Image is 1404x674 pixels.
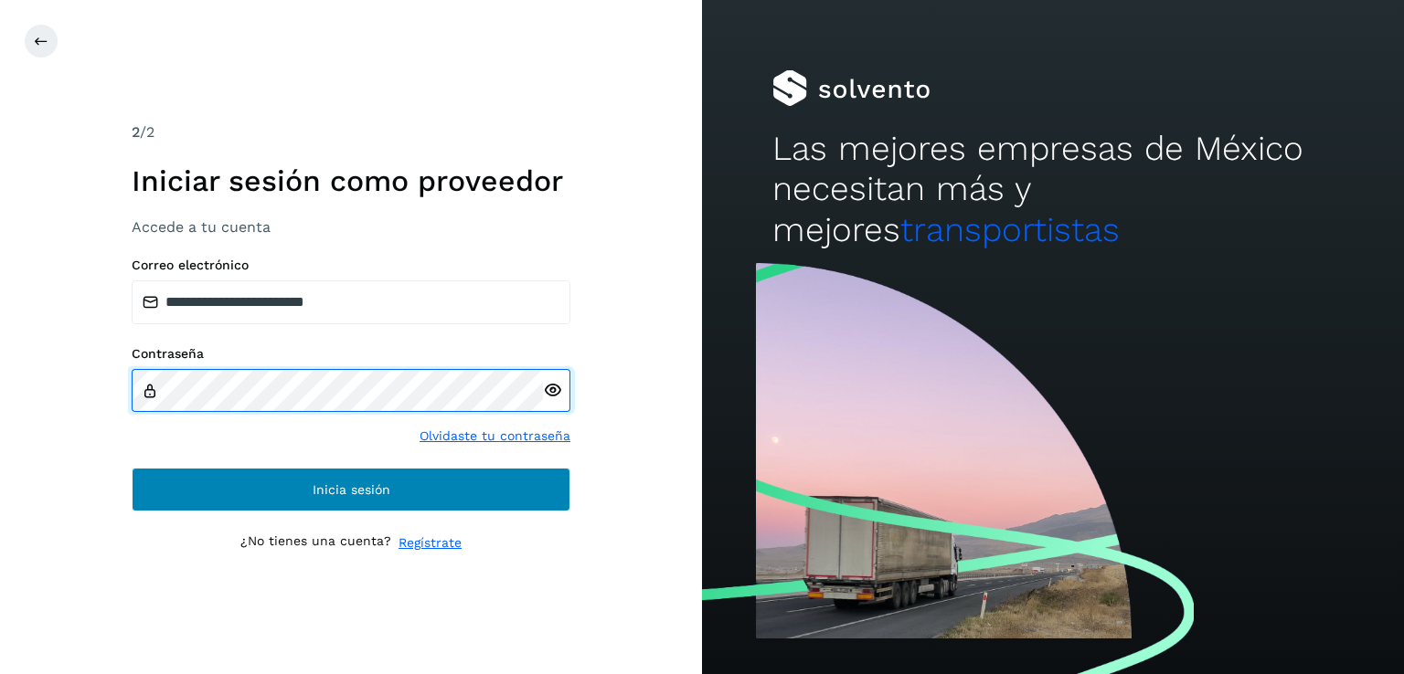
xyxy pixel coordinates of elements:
label: Correo electrónico [132,258,570,273]
span: Inicia sesión [313,483,390,496]
span: 2 [132,123,140,141]
p: ¿No tienes una cuenta? [240,533,391,553]
label: Contraseña [132,346,570,362]
a: Olvidaste tu contraseña [420,427,570,446]
h2: Las mejores empresas de México necesitan más y mejores [772,129,1334,250]
span: transportistas [900,210,1120,249]
div: /2 [132,121,570,143]
a: Regístrate [399,533,462,553]
h3: Accede a tu cuenta [132,218,570,236]
h1: Iniciar sesión como proveedor [132,163,570,198]
button: Inicia sesión [132,468,570,511]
